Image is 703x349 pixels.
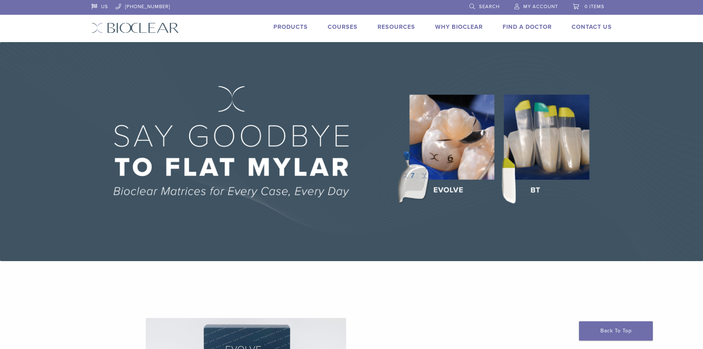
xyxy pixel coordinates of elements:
[572,23,612,31] a: Contact Us
[503,23,552,31] a: Find A Doctor
[328,23,358,31] a: Courses
[273,23,308,31] a: Products
[378,23,415,31] a: Resources
[92,23,179,33] img: Bioclear
[579,321,653,341] a: Back To Top
[523,4,558,10] span: My Account
[479,4,500,10] span: Search
[585,4,604,10] span: 0 items
[435,23,483,31] a: Why Bioclear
